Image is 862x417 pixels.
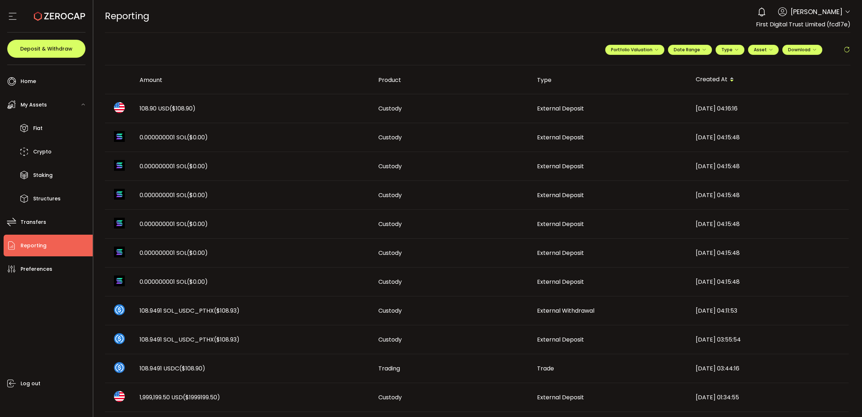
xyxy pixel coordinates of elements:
[21,264,52,274] span: Preferences
[21,100,47,110] span: My Assets
[537,307,594,315] span: External Withdrawal
[114,304,125,315] img: sol_usdc_pthx_portfolio.png
[114,333,125,344] img: sol_usdc_pthx_portfolio.png
[114,102,125,113] img: usd_portfolio.svg
[378,133,402,142] span: Custody
[373,76,531,84] div: Product
[690,307,849,315] div: [DATE] 04:11:53
[114,275,125,286] img: sol_portfolio.png
[788,47,817,53] span: Download
[140,307,239,315] span: 108.9491 SOL_USDC_PTHX
[21,217,46,227] span: Transfers
[20,46,72,51] span: Deposit & Withdraw
[668,45,712,55] button: Date Range
[114,218,125,229] img: sol_portfolio.png
[537,278,584,286] span: External Deposit
[537,393,584,401] span: External Deposit
[214,307,239,315] span: ($108.93)
[187,162,208,170] span: ($0.00)
[756,20,850,29] span: First Digital Trust Limited (fcd17e)
[378,104,402,113] span: Custody
[187,133,208,142] span: ($0.00)
[140,249,208,257] span: 0.000000001 SOL
[378,364,400,373] span: Trading
[690,249,849,257] div: [DATE] 04:15:48
[179,364,205,373] span: ($108.90)
[134,76,373,84] div: Amount
[140,220,208,228] span: 0.000000001 SOL
[754,47,767,53] span: Asset
[531,76,690,84] div: Type
[690,364,849,373] div: [DATE] 03:44:16
[690,393,849,401] div: [DATE] 01:34:55
[690,104,849,113] div: [DATE] 04:16:16
[140,133,208,142] span: 0.000000001 SOL
[537,220,584,228] span: External Deposit
[690,220,849,228] div: [DATE] 04:15:48
[690,74,849,86] div: Created At
[690,133,849,142] div: [DATE] 04:15:48
[140,278,208,286] span: 0.000000001 SOL
[187,191,208,199] span: ($0.00)
[140,364,205,373] span: 108.9491 USDC
[537,133,584,142] span: External Deposit
[690,335,849,344] div: [DATE] 03:55:54
[378,278,402,286] span: Custody
[537,335,584,344] span: External Deposit
[537,104,584,113] span: External Deposit
[716,45,744,55] button: Type
[378,220,402,228] span: Custody
[114,391,125,402] img: usd_portfolio.svg
[140,191,208,199] span: 0.000000001 SOL
[748,45,779,55] button: Asset
[791,7,843,17] span: [PERSON_NAME]
[114,247,125,257] img: sol_portfolio.png
[187,249,208,257] span: ($0.00)
[114,189,125,200] img: sol_portfolio.png
[605,45,664,55] button: Portfolio Valuation
[674,47,706,53] span: Date Range
[378,191,402,199] span: Custody
[21,378,40,389] span: Log out
[537,249,584,257] span: External Deposit
[537,162,584,170] span: External Deposit
[7,40,85,58] button: Deposit & Withdraw
[140,335,239,344] span: 108.9491 SOL_USDC_PTHX
[782,45,822,55] button: Download
[537,191,584,199] span: External Deposit
[21,240,47,251] span: Reporting
[33,194,61,204] span: Structures
[187,220,208,228] span: ($0.00)
[826,382,862,417] iframe: Chat Widget
[105,10,149,22] span: Reporting
[170,104,195,113] span: ($108.90)
[378,162,402,170] span: Custody
[690,162,849,170] div: [DATE] 04:15:48
[690,191,849,199] div: [DATE] 04:15:48
[114,131,125,142] img: sol_portfolio.png
[721,47,739,53] span: Type
[378,307,402,315] span: Custody
[611,47,659,53] span: Portfolio Valuation
[690,278,849,286] div: [DATE] 04:15:48
[33,123,43,134] span: Fiat
[187,278,208,286] span: ($0.00)
[140,104,195,113] span: 108.90 USD
[33,170,53,181] span: Staking
[378,335,402,344] span: Custody
[378,249,402,257] span: Custody
[140,162,208,170] span: 0.000000001 SOL
[114,160,125,171] img: sol_portfolio.png
[21,76,36,87] span: Home
[537,364,554,373] span: Trade
[140,393,220,401] span: 1,999,199.50 USD
[378,393,402,401] span: Custody
[183,393,220,401] span: ($1999199.50)
[33,147,52,157] span: Crypto
[114,362,125,373] img: usdc_portfolio.svg
[214,335,239,344] span: ($108.93)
